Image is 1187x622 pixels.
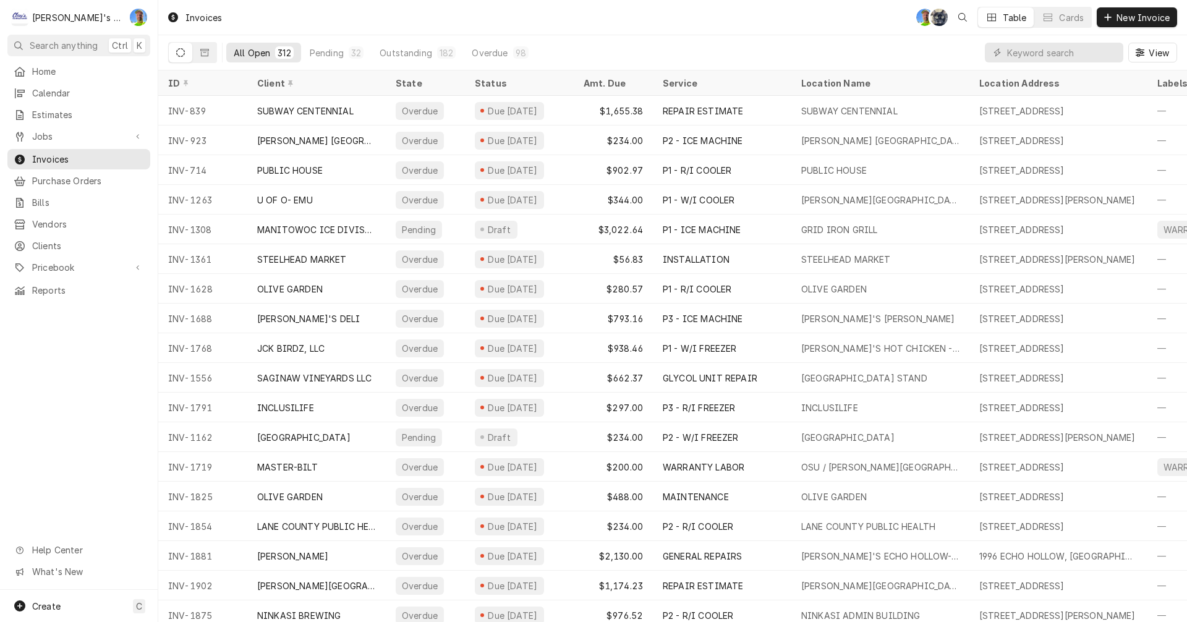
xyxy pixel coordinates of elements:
div: INCLUSILIFE [801,401,858,414]
div: Overdue [401,253,439,266]
div: C [11,9,28,26]
div: $488.00 [574,482,653,511]
div: Draft [486,223,513,236]
div: [STREET_ADDRESS] [979,342,1065,355]
div: GRID IRON GRILL [801,223,877,236]
div: INV-1719 [158,452,247,482]
div: P2 - W/I FREEZER [663,431,739,444]
div: STEELHEAD MARKET [801,253,891,266]
span: Ctrl [112,39,128,52]
div: Pending [401,223,437,236]
div: Amt. Due [584,77,640,90]
div: INV-1556 [158,363,247,393]
div: 182 [440,46,453,59]
span: New Invoice [1114,11,1172,24]
div: Draft [486,431,513,444]
div: [STREET_ADDRESS] [979,401,1065,414]
div: INV-1688 [158,304,247,333]
div: $793.16 [574,304,653,333]
div: Overdue [401,104,439,117]
div: GA [130,9,147,26]
button: New Invoice [1097,7,1177,27]
div: [PERSON_NAME] [257,550,328,563]
div: Overdue [401,550,439,563]
div: Due [DATE] [487,312,539,325]
div: 98 [516,46,526,59]
div: INV-1768 [158,333,247,363]
div: Due [DATE] [487,609,539,622]
div: [STREET_ADDRESS] [979,461,1065,474]
div: State [396,77,455,90]
div: Due [DATE] [487,253,539,266]
div: INV-1881 [158,541,247,571]
a: Vendors [7,214,150,234]
div: OLIVE GARDEN [257,283,323,296]
div: $3,022.64 [574,215,653,244]
div: $344.00 [574,185,653,215]
div: [STREET_ADDRESS] [979,134,1065,147]
span: Reports [32,284,144,297]
span: Purchase Orders [32,174,144,187]
div: Clay's Refrigeration's Avatar [11,9,28,26]
div: [STREET_ADDRESS] [979,283,1065,296]
div: Overdue [401,490,439,503]
div: Overdue [401,194,439,207]
div: 32 [351,46,361,59]
div: OLIVE GARDEN [801,283,867,296]
div: $200.00 [574,452,653,482]
div: $56.83 [574,244,653,274]
div: $1,174.23 [574,571,653,600]
div: Overdue [401,461,439,474]
div: INV-839 [158,96,247,126]
div: OLIVE GARDEN [257,490,323,503]
button: View [1128,43,1177,62]
div: Status [475,77,561,90]
a: Go to Jobs [7,126,150,147]
div: P1 - W/I FREEZER [663,342,737,355]
a: Go to Help Center [7,540,150,560]
div: INV-1854 [158,511,247,541]
div: $234.00 [574,126,653,155]
div: Overdue [401,342,439,355]
div: INSTALLATION [663,253,730,266]
div: [STREET_ADDRESS] [979,579,1065,592]
div: Service [663,77,779,90]
div: Overdue [401,609,439,622]
a: Go to What's New [7,561,150,582]
div: INV-1361 [158,244,247,274]
div: INV-1308 [158,215,247,244]
div: [PERSON_NAME] [GEOGRAPHIC_DATA] [801,134,959,147]
div: P1 - W/I COOLER [663,194,734,207]
div: Pending [401,431,437,444]
a: Purchase Orders [7,171,150,191]
div: Pending [310,46,344,59]
div: Outstanding [380,46,432,59]
div: Overdue [401,283,439,296]
span: Jobs [32,130,126,143]
div: Table [1003,11,1027,24]
div: LANE COUNTY PUBLIC HEALTH [257,520,376,533]
div: [PERSON_NAME]'S ECHO HOLLOW- #8239 [801,550,959,563]
div: JCK BIRDZ, LLC [257,342,325,355]
div: Due [DATE] [487,283,539,296]
div: $938.46 [574,333,653,363]
span: Search anything [30,39,98,52]
div: STEELHEAD MARKET [257,253,347,266]
span: Help Center [32,543,143,556]
span: Bills [32,196,144,209]
div: [PERSON_NAME][GEOGRAPHIC_DATA] [801,579,959,592]
div: Location Name [801,77,957,90]
div: Due [DATE] [487,372,539,385]
div: MAINTENANCE [663,490,729,503]
div: P3 - R/I FREEZER [663,401,736,414]
div: INV-1162 [158,422,247,452]
div: [STREET_ADDRESS] [979,490,1065,503]
a: Estimates [7,104,150,125]
div: Due [DATE] [487,461,539,474]
div: Overdue [401,164,439,177]
div: MASTER-BILT [257,461,318,474]
div: [PERSON_NAME]'S DELI [257,312,360,325]
span: What's New [32,565,143,578]
div: Due [DATE] [487,194,539,207]
div: Due [DATE] [487,134,539,147]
